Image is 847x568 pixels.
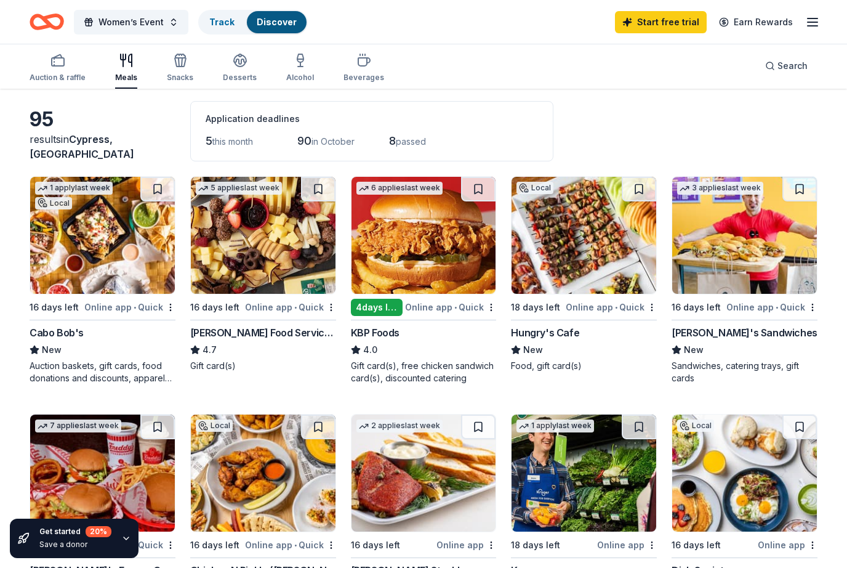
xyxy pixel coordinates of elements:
span: Women’s Event [98,15,164,30]
div: Gift card(s) [190,360,336,372]
div: Online app Quick [245,299,336,315]
div: 7 applies last week [35,420,121,432]
div: Desserts [223,73,257,83]
div: Meals [115,73,137,83]
span: 5 [206,134,212,147]
a: Image for KBP Foods6 applieslast week4days leftOnline app•QuickKBP Foods4.0Gift card(s), free chi... [351,176,497,384]
span: New [42,343,62,357]
span: 4.7 [203,343,217,357]
a: Discover [257,17,297,27]
div: Snacks [167,73,193,83]
div: [PERSON_NAME] Food Service Store [190,325,336,340]
div: 1 apply last week [516,420,594,432]
div: Sandwiches, catering trays, gift cards [672,360,817,384]
div: Food, gift card(s) [511,360,657,372]
div: 16 days left [30,300,79,315]
span: • [776,302,778,312]
span: • [134,302,136,312]
a: Image for Gordon Food Service Store5 applieslast week16 days leftOnline app•Quick[PERSON_NAME] Fo... [190,176,336,372]
div: results [30,132,175,161]
div: Application deadlines [206,112,538,126]
button: Beverages [343,48,384,89]
div: Local [677,420,714,432]
div: Online app [436,537,496,553]
a: Home [30,7,64,36]
a: Image for Hungry's CafeLocal18 days leftOnline app•QuickHungry's CafeNewFood, gift card(s) [511,176,657,372]
img: Image for Chicken N Pickle (Webster) [191,415,335,532]
div: Gift card(s), free chicken sandwich card(s), discounted catering [351,360,497,384]
span: 8 [389,134,396,147]
a: Image for Ike's Sandwiches3 applieslast week16 days leftOnline app•Quick[PERSON_NAME]'s Sandwiche... [672,176,817,384]
div: 16 days left [672,538,721,553]
div: 5 applies last week [196,182,282,195]
div: 95 [30,107,175,132]
span: • [294,540,297,550]
button: Meals [115,48,137,89]
div: Beverages [343,73,384,83]
button: Snacks [167,48,193,89]
div: 4 days left [351,299,403,316]
span: New [684,343,704,357]
img: Image for Kroger [512,415,656,532]
div: Get started [39,526,111,537]
div: 16 days left [351,538,400,553]
span: 4.0 [363,343,377,357]
div: Online app Quick [566,299,657,315]
span: • [294,302,297,312]
img: Image for Perry's Steakhouse [351,415,496,532]
div: Local [196,420,233,432]
button: Women’s Event [74,10,188,34]
img: Image for Cabo Bob's [30,177,175,294]
a: Start free trial [615,11,707,33]
img: Image for KBP Foods [351,177,496,294]
div: KBP Foods [351,325,399,340]
a: Track [209,17,235,27]
div: 2 applies last week [356,420,443,432]
span: • [454,302,457,312]
div: 16 days left [190,538,239,553]
button: Auction & raffle [30,48,86,89]
a: Image for Cabo Bob's1 applylast weekLocal16 days leftOnline app•QuickCabo Bob'sNewAuction baskets... [30,176,175,384]
span: passed [396,136,426,147]
div: Online app Quick [726,299,817,315]
div: Local [516,182,553,194]
div: 1 apply last week [35,182,113,195]
div: Hungry's Cafe [511,325,579,340]
div: Auction baskets, gift cards, food donations and discounts, apparel and promotional items [30,360,175,384]
div: Auction & raffle [30,73,86,83]
div: 6 applies last week [356,182,443,195]
div: Online app Quick [245,537,336,553]
div: Cabo Bob's [30,325,84,340]
img: Image for Freddy's Frozen Custard & Steakburgers [30,415,175,532]
span: New [523,343,543,357]
div: Online app [597,537,657,553]
span: in [30,133,134,160]
div: 20 % [86,526,111,537]
img: Image for Hungry's Cafe [512,177,656,294]
div: 18 days left [511,538,560,553]
div: 16 days left [672,300,721,315]
div: 18 days left [511,300,560,315]
a: Earn Rewards [712,11,800,33]
button: TrackDiscover [198,10,308,34]
div: Local [35,197,72,209]
span: 90 [297,134,311,147]
span: this month [212,136,253,147]
span: Cypress, [GEOGRAPHIC_DATA] [30,133,134,160]
span: Search [777,59,808,73]
span: • [615,302,617,312]
div: Save a donor [39,540,111,550]
div: Online app [758,537,817,553]
span: in October [311,136,355,147]
div: [PERSON_NAME]'s Sandwiches [672,325,817,340]
div: 16 days left [190,300,239,315]
button: Desserts [223,48,257,89]
img: Image for Gordon Food Service Store [191,177,335,294]
img: Image for Ike's Sandwiches [672,177,817,294]
img: Image for Dish Society [672,415,817,532]
div: Online app Quick [405,299,496,315]
div: Alcohol [286,73,314,83]
button: Search [755,54,817,78]
div: Online app Quick [84,299,175,315]
button: Alcohol [286,48,314,89]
